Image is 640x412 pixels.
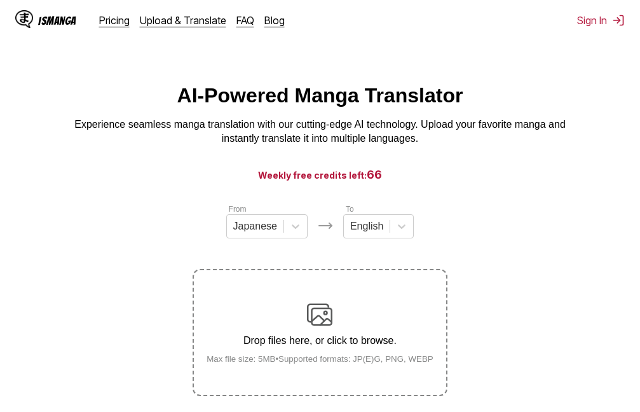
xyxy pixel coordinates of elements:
[612,14,625,27] img: Sign out
[31,167,609,182] h3: Weekly free credits left:
[577,14,625,27] button: Sign In
[367,168,382,181] span: 66
[177,84,463,107] h1: AI-Powered Manga Translator
[66,118,575,146] p: Experience seamless manga translation with our cutting-edge AI technology. Upload your favorite m...
[15,10,33,28] img: IsManga Logo
[229,205,247,214] label: From
[140,14,226,27] a: Upload & Translate
[318,218,333,233] img: Languages icon
[196,354,444,364] small: Max file size: 5MB • Supported formats: JP(E)G, PNG, WEBP
[99,14,130,27] a: Pricing
[196,335,444,347] p: Drop files here, or click to browse.
[15,10,99,31] a: IsManga LogoIsManga
[346,205,354,214] label: To
[236,14,254,27] a: FAQ
[264,14,285,27] a: Blog
[38,15,76,27] div: IsManga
